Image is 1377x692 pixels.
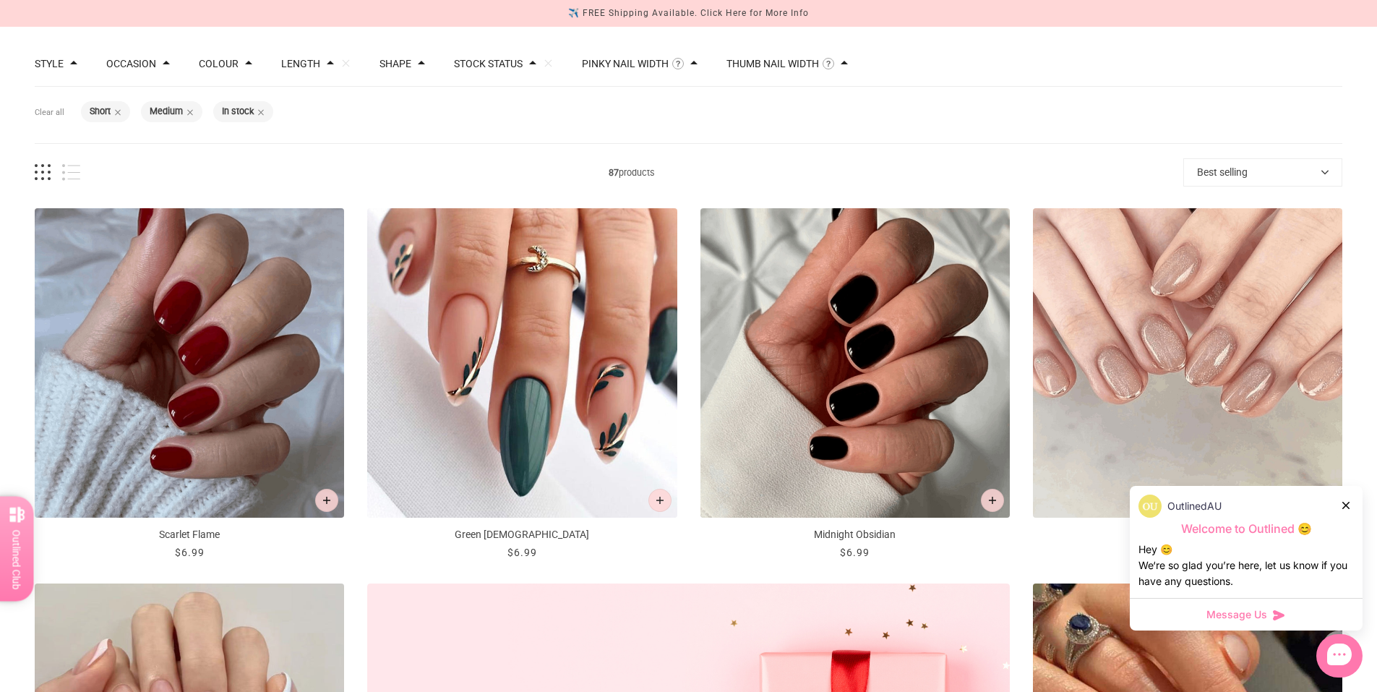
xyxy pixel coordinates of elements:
span: products [80,165,1183,180]
button: Filter by Length [281,59,320,69]
button: List view [62,164,80,181]
button: Best selling [1183,158,1342,187]
p: Green [DEMOGRAPHIC_DATA] [367,527,677,542]
div: ✈️ FREE Shipping Available. Click Here for More Info [568,6,809,21]
button: Clear filters by Length [341,59,351,68]
button: Filter by Occasion [106,59,156,69]
span: $6.99 [175,547,205,558]
button: Add to cart [648,489,672,512]
p: Midnight Obsidian [700,527,1010,542]
p: Scarlet Flame [35,527,344,542]
b: Short [90,106,111,116]
b: In stock [222,106,254,116]
button: Short [90,107,111,116]
p: OutlinedAU [1167,498,1222,514]
img: data:image/png;base64,iVBORw0KGgoAAAANSUhEUgAAACQAAAAkCAYAAADhAJiYAAACJklEQVR4AexUvWsUQRx9+3VfJsY... [1138,495,1162,518]
button: Filter by Thumb Nail Width [726,59,819,69]
img: Midnight Obsidian-Press on Manicure-Outlined [700,208,1010,518]
button: Add to cart [981,489,1004,512]
span: Message Us [1206,607,1267,622]
button: In stock [222,107,254,116]
a: Scarlet Flame [35,208,344,560]
button: Clear filters by Stock status [544,59,553,68]
span: $6.99 [840,547,870,558]
button: Filter by Pinky Nail Width [582,59,669,69]
button: Filter by Shape [379,59,411,69]
button: Add to cart [315,489,338,512]
button: Grid view [35,164,51,181]
p: Welcome to Outlined 😊 [1138,521,1354,537]
p: Cookie Break [1033,527,1342,542]
a: Cookie Break [1033,208,1342,560]
img: Scarlet Flame-Press on Manicure-Outlined [35,208,344,518]
button: Clear all filters [35,102,64,124]
a: Midnight Obsidian [700,208,1010,560]
span: $6.99 [507,547,537,558]
button: Filter by Colour [199,59,239,69]
b: 87 [609,167,619,178]
button: Filter by Style [35,59,64,69]
div: Hey 😊 We‘re so glad you’re here, let us know if you have any questions. [1138,542,1354,589]
button: Filter by Stock status [454,59,523,69]
a: Green Zen [367,208,677,560]
button: Medium [150,107,183,116]
b: Medium [150,106,183,116]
